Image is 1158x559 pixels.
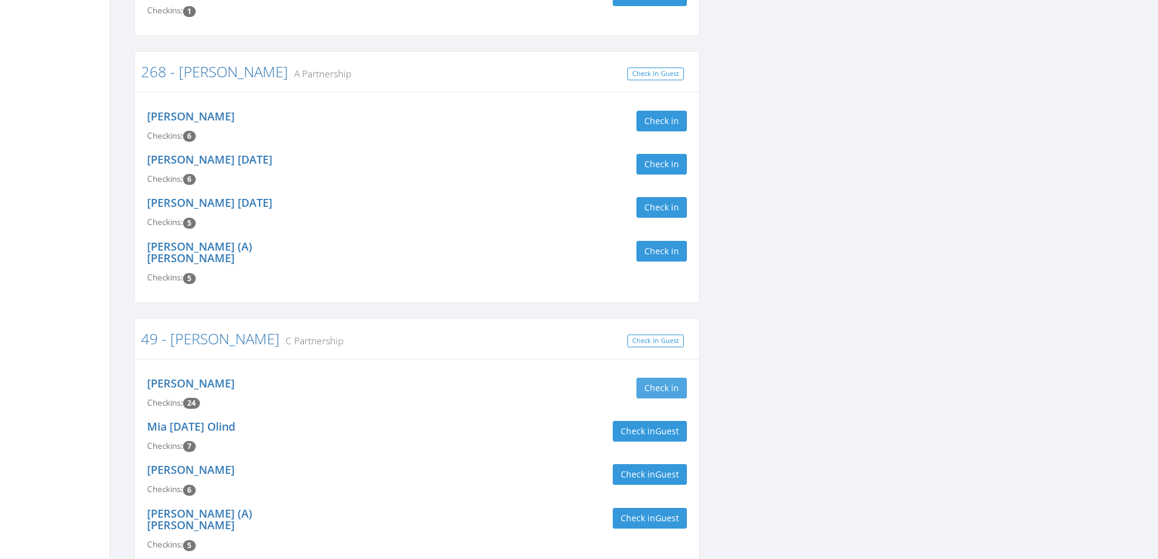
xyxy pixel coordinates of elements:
a: [PERSON_NAME] [147,462,235,477]
span: Checkins: [147,130,183,141]
span: Checkins: [147,272,183,283]
span: Guest [655,468,679,480]
span: Checkins: [147,217,183,227]
a: [PERSON_NAME] [DATE] [147,152,272,167]
a: [PERSON_NAME] (A) [PERSON_NAME] [147,506,252,533]
a: Check In Guest [627,335,684,347]
span: Checkins: [147,173,183,184]
small: C Partnership [280,334,343,347]
a: [PERSON_NAME] (A) [PERSON_NAME] [147,239,252,266]
span: Checkins: [147,539,183,550]
button: Check in [636,241,687,262]
span: Guest [655,425,679,437]
a: 49 - [PERSON_NAME] [141,328,280,349]
button: Check inGuest [613,508,687,529]
span: Checkin count [183,131,196,142]
span: Checkins: [147,5,183,16]
span: Checkin count [183,6,196,17]
button: Check in [636,111,687,131]
span: Guest [655,512,679,524]
a: [PERSON_NAME] [147,376,235,391]
a: Check In Guest [627,68,684,80]
button: Check in [636,378,687,398]
span: Checkin count [183,398,200,409]
button: Check in [636,154,687,175]
a: Mia [DATE] Olind [147,419,235,434]
a: [PERSON_NAME] [147,109,235,123]
span: Checkins: [147,440,183,451]
button: Check in [636,197,687,218]
span: Checkin count [183,540,196,551]
span: Checkin count [183,273,196,284]
small: A Partnership [288,67,351,80]
span: Checkins: [147,397,183,408]
span: Checkins: [147,484,183,495]
span: Checkin count [183,441,196,452]
button: Check inGuest [613,464,687,485]
button: Check inGuest [613,421,687,442]
a: 268 - [PERSON_NAME] [141,61,288,82]
span: Checkin count [183,218,196,229]
span: Checkin count [183,174,196,185]
a: [PERSON_NAME] [DATE] [147,195,272,210]
span: Checkin count [183,485,196,496]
